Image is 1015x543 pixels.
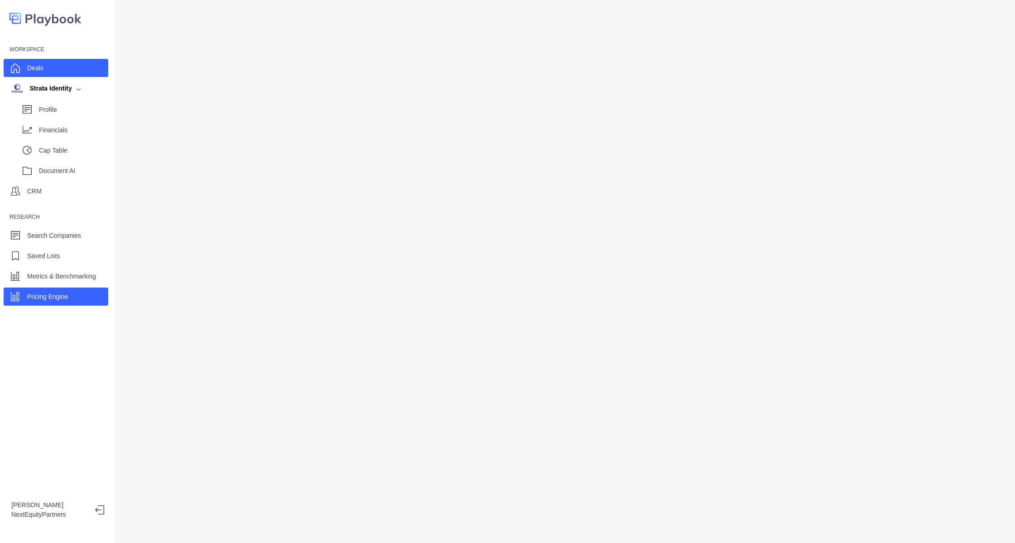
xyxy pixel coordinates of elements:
img: company image [11,84,23,93]
p: CRM [27,187,42,196]
p: Saved Lists [27,251,60,261]
p: Search Companies [27,231,81,240]
p: NextEquityPartners [11,510,88,519]
p: Profile [39,105,108,115]
p: Pricing Engine [27,292,68,302]
img: logo-colored [9,9,82,28]
div: Strata Identity [11,84,72,93]
iframe: Pricing Engine [130,9,1001,534]
p: Financials [39,125,108,135]
p: [PERSON_NAME] [11,500,88,510]
p: Document AI [39,166,108,176]
p: Metrics & Benchmarking [27,272,96,281]
p: Cap Table [39,146,108,155]
p: Deals [27,63,43,73]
